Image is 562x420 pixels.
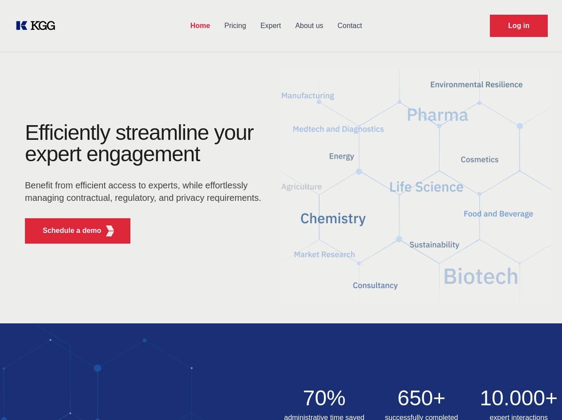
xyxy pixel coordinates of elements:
a: Contact [331,14,369,37]
h2: 70% [281,387,368,409]
a: About us [288,14,330,37]
h1: Efficiently streamline your expert engagement [25,122,267,165]
p: Benefit from efficient access to experts, while effortlessly managing contractual, regulatory, an... [25,179,267,204]
img: KGG Fifth Element RED [281,58,552,314]
a: Request Demo [490,15,548,37]
button: Schedule a demoKGG Fifth Element RED [25,218,130,244]
a: Expert [253,14,288,37]
a: Home [183,14,217,37]
a: Pricing [217,14,253,37]
a: KOL Knowledge Platform: Talk to Key External Experts (KEE) [14,19,62,33]
img: KGG Fifth Element RED [105,225,116,237]
h2: 650+ [378,387,465,409]
p: Schedule a demo [43,225,101,236]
